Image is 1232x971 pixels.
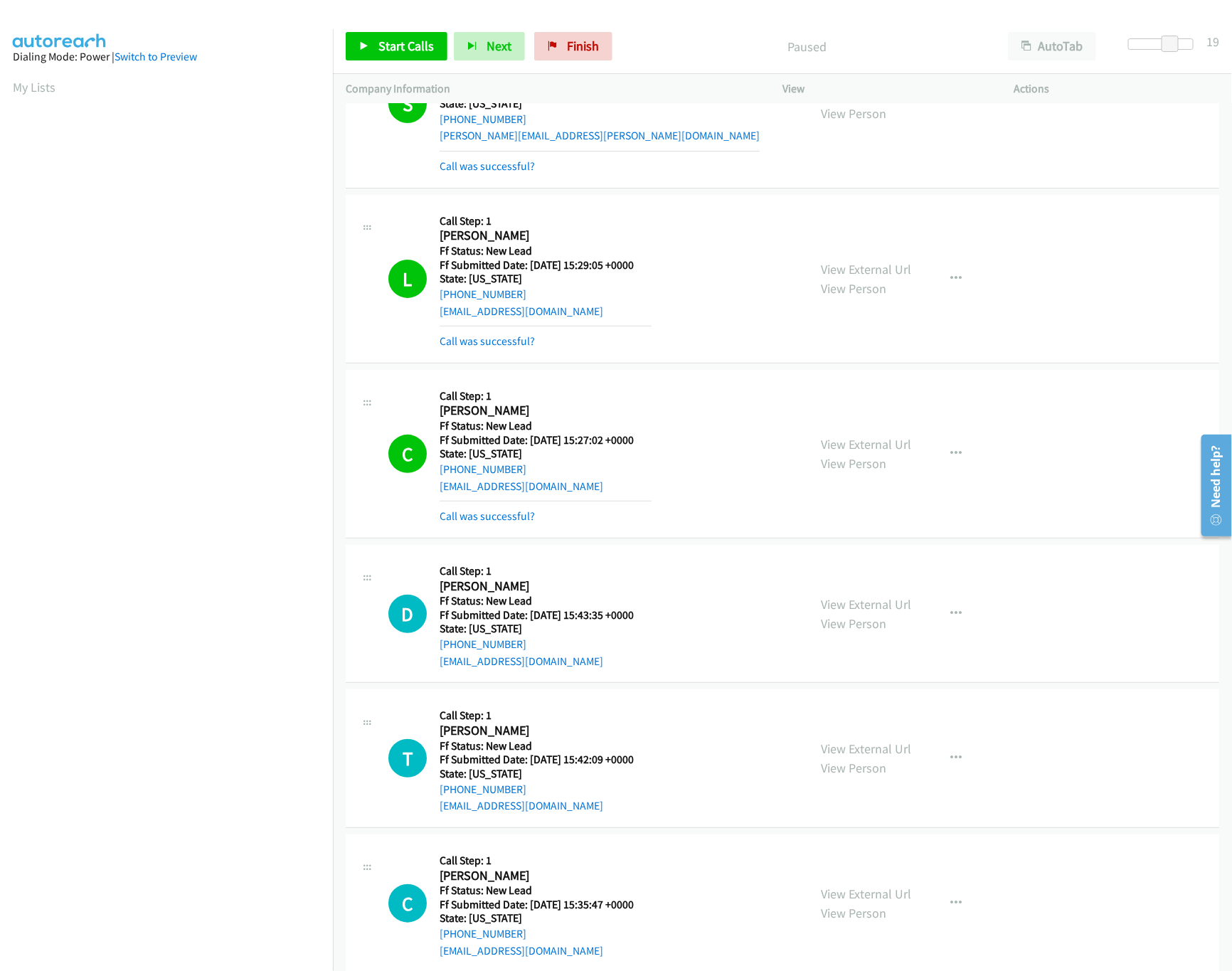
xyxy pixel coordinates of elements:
h5: Ff Submitted Date: [DATE] 15:29:05 +0000 [440,258,652,272]
a: [PHONE_NUMBER] [440,287,526,301]
h5: State: [US_STATE] [440,447,652,461]
span: Start Calls [378,38,434,54]
a: View Person [821,905,886,921]
h2: [PERSON_NAME] [440,228,652,244]
a: [PHONE_NUMBER] [440,462,526,476]
a: Call was successful? [440,334,535,348]
a: Start Calls [346,32,447,60]
button: Next [454,32,525,60]
h5: Call Step: 1 [440,709,634,723]
h5: Ff Status: New Lead [440,244,652,258]
span: Next [487,38,511,54]
h1: C [388,884,427,923]
iframe: Resource Center [1191,429,1232,542]
h1: L [388,260,427,298]
h5: Ff Status: New Lead [440,419,652,433]
div: The call is yet to be attempted [388,595,427,633]
h5: Call Step: 1 [440,564,634,578]
a: View External Url [821,436,911,452]
a: View Person [821,455,886,472]
a: View External Url [821,741,911,757]
a: View Person [821,615,886,632]
a: [PHONE_NUMBER] [440,637,526,651]
div: Dialing Mode: Power | [13,48,320,65]
h5: State: [US_STATE] [440,911,634,925]
h5: Ff Status: New Lead [440,884,634,898]
h5: Ff Status: New Lead [440,739,634,753]
p: Actions [1014,80,1219,97]
a: View Person [821,105,886,122]
p: Company Information [346,80,757,97]
a: View External Url [821,261,911,277]
h5: Call Step: 1 [440,214,652,228]
a: [PHONE_NUMBER] [440,112,526,126]
a: Call was successful? [440,159,535,173]
p: Paused [632,37,982,56]
h5: Ff Submitted Date: [DATE] 15:27:02 +0000 [440,433,652,447]
a: Switch to Preview [115,50,197,63]
h5: State: [US_STATE] [440,622,634,636]
h5: State: [US_STATE] [440,97,760,111]
h5: Ff Status: New Lead [440,594,634,608]
h5: State: [US_STATE] [440,272,652,286]
h1: C [388,435,427,473]
a: Call was successful? [440,509,535,523]
h5: Ff Submitted Date: [DATE] 15:43:35 +0000 [440,608,634,622]
a: View External Url [821,596,911,612]
h1: D [388,595,427,633]
a: [EMAIL_ADDRESS][DOMAIN_NAME] [440,654,603,668]
div: The call is yet to be attempted [388,884,427,923]
h5: State: [US_STATE] [440,767,634,781]
h2: [PERSON_NAME] [440,723,634,739]
a: [PHONE_NUMBER] [440,782,526,796]
a: View Person [821,280,886,297]
button: AutoTab [1008,32,1096,60]
h5: Call Step: 1 [440,389,652,403]
h5: Call Step: 1 [440,854,634,868]
h1: T [388,739,427,778]
a: [EMAIL_ADDRESS][DOMAIN_NAME] [440,304,603,318]
a: My Lists [13,79,55,95]
h2: [PERSON_NAME] [440,578,634,595]
a: View External Url [821,886,911,902]
a: [PERSON_NAME][EMAIL_ADDRESS][PERSON_NAME][DOMAIN_NAME] [440,129,760,142]
h5: Ff Submitted Date: [DATE] 15:35:47 +0000 [440,898,634,912]
iframe: Dialpad [13,110,333,785]
span: Finish [567,38,599,54]
a: View Person [821,760,886,776]
h2: [PERSON_NAME] [440,403,652,419]
h5: Ff Submitted Date: [DATE] 15:42:09 +0000 [440,753,634,767]
div: The call is yet to be attempted [388,739,427,778]
a: [EMAIL_ADDRESS][DOMAIN_NAME] [440,479,603,493]
a: [PHONE_NUMBER] [440,927,526,940]
h2: [PERSON_NAME] [440,868,634,884]
h1: S [388,85,427,123]
a: Finish [534,32,612,60]
a: [EMAIL_ADDRESS][DOMAIN_NAME] [440,799,603,812]
div: 19 [1206,32,1219,51]
a: [EMAIL_ADDRESS][DOMAIN_NAME] [440,944,603,957]
p: View [782,80,988,97]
